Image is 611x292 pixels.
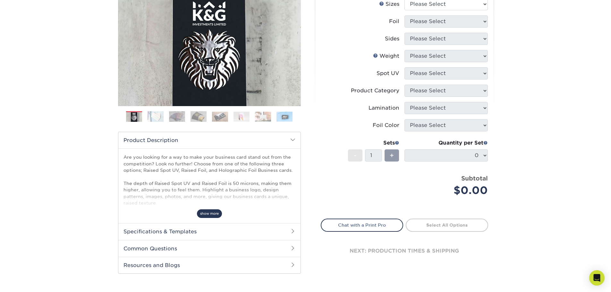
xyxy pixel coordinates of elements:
img: Business Cards 08 [276,112,293,121]
div: Foil [389,18,399,25]
a: Chat with a Print Pro [321,219,403,231]
span: show more [197,209,222,218]
div: Sizes [379,0,399,8]
img: Business Cards 07 [255,112,271,121]
div: Spot UV [377,70,399,77]
span: - [354,151,357,160]
a: Select All Options [406,219,488,231]
div: Lamination [369,104,399,112]
div: Sets [348,139,399,147]
div: Product Category [351,87,399,95]
div: next: production times & shipping [321,232,488,270]
div: Weight [373,52,399,60]
img: Business Cards 04 [191,111,207,122]
h2: Specifications & Templates [118,223,301,240]
h2: Common Questions [118,240,301,257]
img: Business Cards 05 [212,112,228,121]
div: Open Intercom Messenger [589,270,605,286]
div: Foil Color [373,121,399,129]
h2: Resources and Blogs [118,257,301,273]
img: Business Cards 03 [169,111,185,122]
div: $0.00 [409,183,488,198]
h2: Product Description [118,132,301,148]
p: Are you looking for a way to make your business card stand out from the competition? Look no furt... [123,154,295,278]
div: Quantity per Set [404,139,488,147]
img: Business Cards 02 [148,111,164,122]
div: Sides [385,35,399,43]
img: Business Cards 01 [126,109,142,125]
strong: Subtotal [461,175,488,182]
span: + [390,151,394,160]
img: Business Cards 06 [233,112,250,121]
